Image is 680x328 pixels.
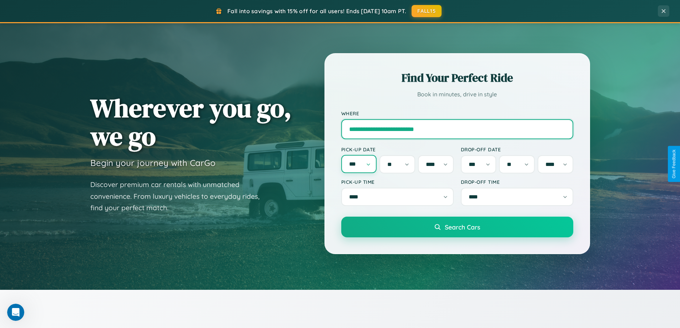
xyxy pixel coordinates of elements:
[341,89,573,100] p: Book in minutes, drive in style
[227,7,406,15] span: Fall into savings with 15% off for all users! Ends [DATE] 10am PT.
[90,179,269,214] p: Discover premium car rentals with unmatched convenience. From luxury vehicles to everyday rides, ...
[341,110,573,116] label: Where
[341,217,573,237] button: Search Cars
[461,179,573,185] label: Drop-off Time
[671,150,676,178] div: Give Feedback
[445,223,480,231] span: Search Cars
[7,304,24,321] iframe: Intercom live chat
[90,94,292,150] h1: Wherever you go, we go
[90,157,216,168] h3: Begin your journey with CarGo
[341,70,573,86] h2: Find Your Perfect Ride
[341,179,454,185] label: Pick-up Time
[412,5,442,17] button: FALL15
[461,146,573,152] label: Drop-off Date
[341,146,454,152] label: Pick-up Date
